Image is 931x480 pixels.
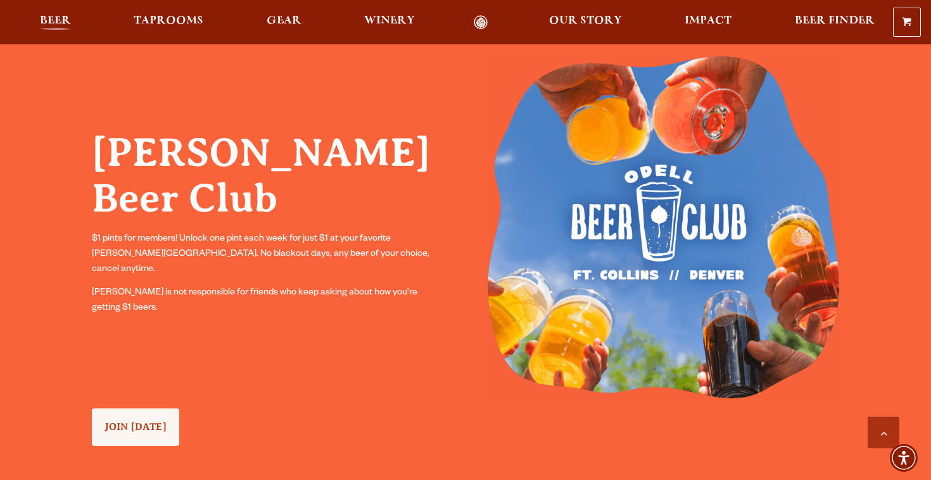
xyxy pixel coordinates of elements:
[92,408,179,446] a: JOIN [DATE]
[364,16,415,26] span: Winery
[125,15,212,30] a: Taprooms
[457,15,505,30] a: Odell Home
[32,15,79,30] a: Beer
[890,444,918,472] div: Accessibility Menu
[488,56,839,398] img: Odell Beer Club Ft Collins Denver
[258,15,310,30] a: Gear
[134,16,203,26] span: Taprooms
[541,15,630,30] a: Our Story
[92,286,443,316] p: [PERSON_NAME] is not responsible for friends who keep asking about how you’re getting $1 beers.
[356,15,423,30] a: Winery
[92,232,443,277] p: $1 pints for members! Unlock one pint each week for just $1 at your favorite [PERSON_NAME][GEOGRA...
[685,16,731,26] span: Impact
[868,417,899,448] a: Scroll to top
[104,421,167,433] span: JOIN [DATE]
[92,398,179,448] div: See Our Full LineUp
[787,15,883,30] a: Beer Finder
[795,16,875,26] span: Beer Finder
[92,130,443,222] h2: [PERSON_NAME] Beer Club
[676,15,740,30] a: Impact
[40,16,71,26] span: Beer
[267,16,301,26] span: Gear
[549,16,622,26] span: Our Story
